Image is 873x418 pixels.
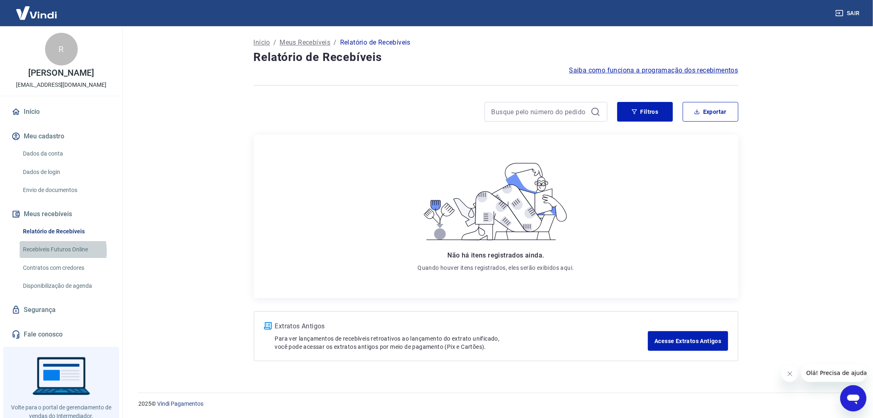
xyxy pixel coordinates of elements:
iframe: Botão para abrir a janela de mensagens [840,385,866,411]
p: Para ver lançamentos de recebíveis retroativos ao lançamento do extrato unificado, você pode aces... [275,334,648,351]
a: Início [10,103,113,121]
button: Sair [834,6,863,21]
a: Dados de login [20,164,113,181]
a: Acesse Extratos Antigos [648,331,728,351]
a: Saiba como funciona a programação dos recebimentos [569,66,738,75]
p: Relatório de Recebíveis [340,38,411,47]
button: Exportar [683,102,738,122]
p: / [334,38,336,47]
iframe: Fechar mensagem [782,366,798,382]
input: Busque pelo número do pedido [492,106,587,118]
a: Meus Recebíveis [280,38,330,47]
img: ícone [264,322,272,330]
p: Quando houver itens registrados, eles serão exibidos aqui. [417,264,574,272]
a: Início [254,38,270,47]
span: Não há itens registrados ainda. [447,251,544,259]
a: Dados da conta [20,145,113,162]
div: R [45,33,78,66]
p: / [273,38,276,47]
a: Fale conosco [10,325,113,343]
iframe: Mensagem da empresa [801,364,866,382]
p: [EMAIL_ADDRESS][DOMAIN_NAME] [16,81,106,89]
button: Meus recebíveis [10,205,113,223]
a: Vindi Pagamentos [157,400,203,407]
p: Extratos Antigos [275,321,648,331]
a: Recebíveis Futuros Online [20,241,113,258]
p: [PERSON_NAME] [28,69,94,77]
span: Olá! Precisa de ajuda? [5,6,69,12]
a: Contratos com credores [20,260,113,276]
p: 2025 © [138,400,853,408]
h4: Relatório de Recebíveis [254,49,738,66]
button: Meu cadastro [10,127,113,145]
a: Envio de documentos [20,182,113,199]
a: Disponibilização de agenda [20,278,113,294]
a: Segurança [10,301,113,319]
img: Vindi [10,0,63,25]
button: Filtros [617,102,673,122]
a: Relatório de Recebíveis [20,223,113,240]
